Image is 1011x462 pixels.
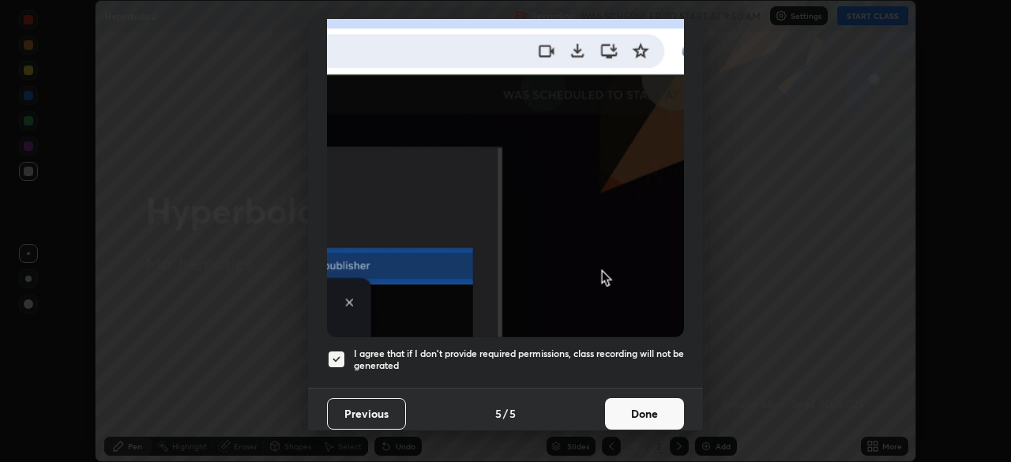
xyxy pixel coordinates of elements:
[354,347,684,372] h5: I agree that if I don't provide required permissions, class recording will not be generated
[327,398,406,430] button: Previous
[605,398,684,430] button: Done
[509,405,516,422] h4: 5
[503,405,508,422] h4: /
[495,405,502,422] h4: 5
